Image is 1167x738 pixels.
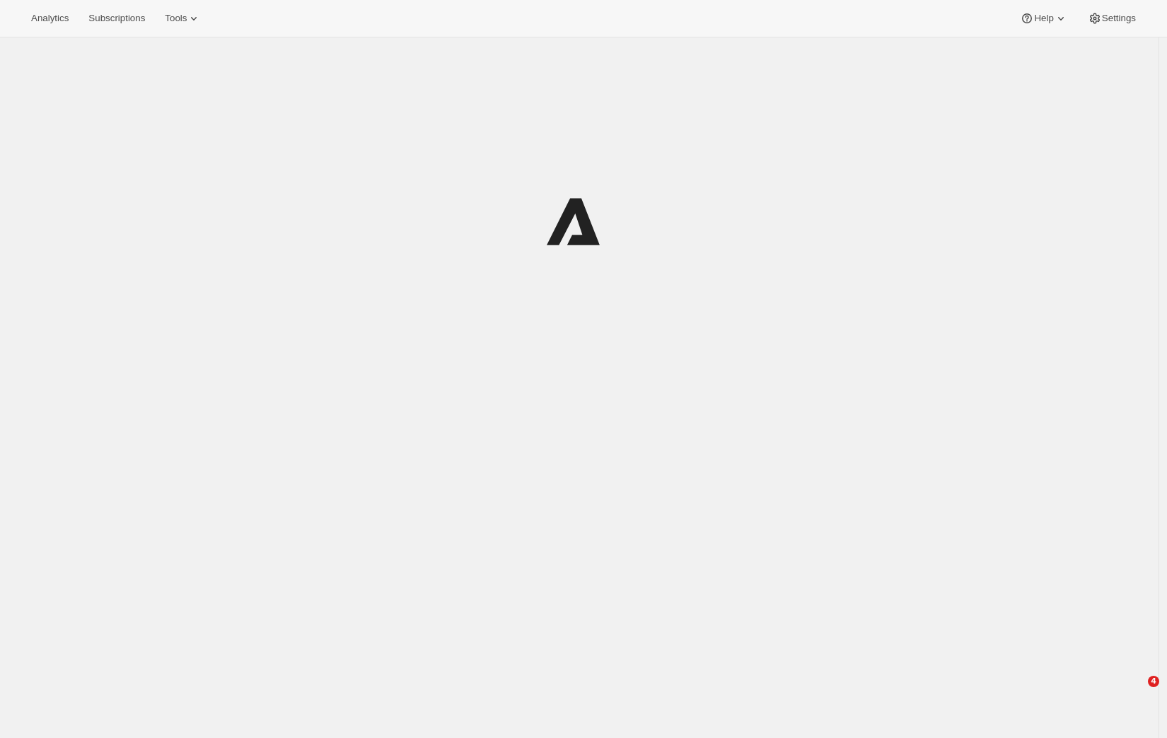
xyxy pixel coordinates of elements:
span: Subscriptions [88,13,145,24]
span: Analytics [31,13,69,24]
iframe: Intercom live chat [1119,676,1153,710]
span: Help [1034,13,1053,24]
span: 4 [1148,676,1159,687]
button: Subscriptions [80,8,153,28]
span: Tools [165,13,187,24]
button: Settings [1079,8,1144,28]
button: Tools [156,8,209,28]
button: Analytics [23,8,77,28]
span: Settings [1102,13,1136,24]
button: Help [1011,8,1076,28]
